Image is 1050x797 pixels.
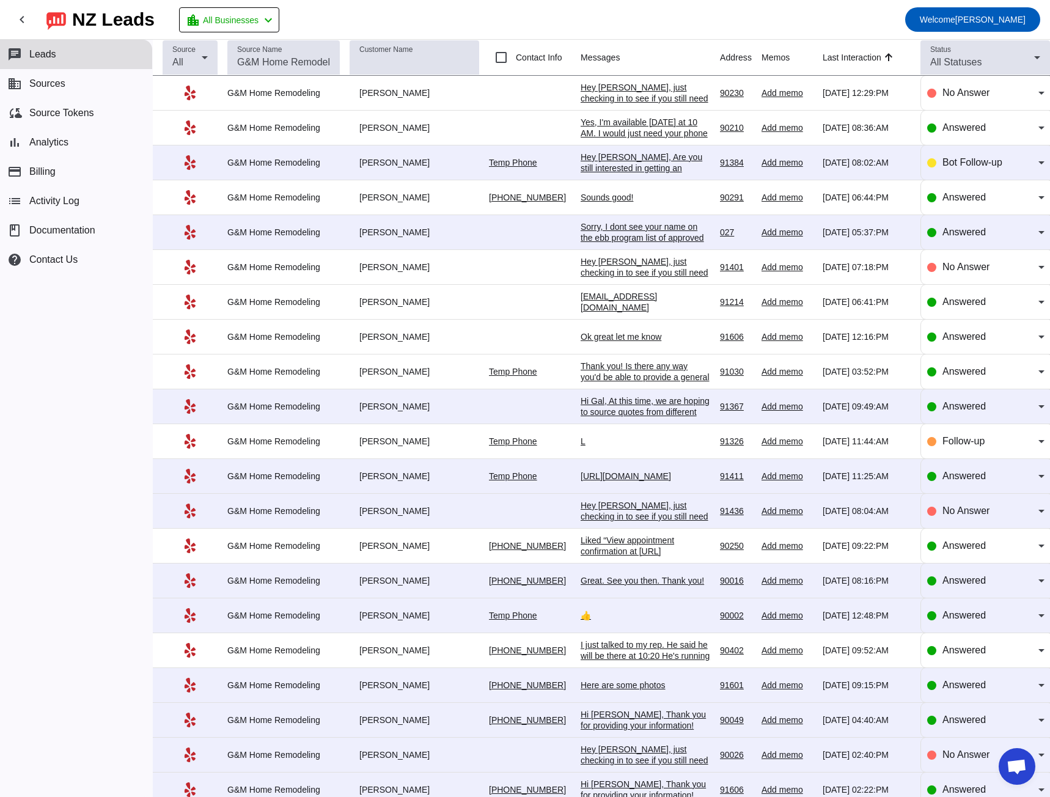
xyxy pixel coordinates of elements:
[350,227,479,238] div: [PERSON_NAME]
[350,610,479,621] div: [PERSON_NAME]
[581,82,710,148] div: Hey [PERSON_NAME], just checking in to see if you still need help with your project. Please let m...
[186,13,200,28] mat-icon: location_city
[720,401,752,412] div: 91367
[227,122,340,133] div: G&M Home Remodeling
[183,399,197,414] mat-icon: Yelp
[203,12,259,29] span: All Businesses
[823,401,911,412] div: [DATE] 09:49:AM
[29,166,56,177] span: Billing
[762,505,813,516] div: Add memo
[823,51,881,64] div: Last Interaction
[227,714,340,725] div: G&M Home Remodeling
[920,11,1026,28] span: [PERSON_NAME]
[261,13,276,28] mat-icon: chevron_left
[823,366,911,377] div: [DATE] 03:52:PM
[227,296,340,307] div: G&M Home Remodeling
[823,192,911,203] div: [DATE] 06:44:PM
[581,361,710,449] div: Thank you! Is there any way you'd be able to provide a general estimate on here, just to give us ...
[227,749,340,760] div: G&M Home Remodeling
[823,575,911,586] div: [DATE] 08:16:PM
[762,645,813,656] div: Add memo
[489,471,537,481] a: Temp Phone
[581,500,710,566] div: Hey [PERSON_NAME], just checking in to see if you still need help with your project. Please let m...
[350,436,479,447] div: [PERSON_NAME]
[29,225,95,236] span: Documentation
[489,645,566,655] a: [PHONE_NUMBER]
[183,608,197,623] mat-icon: Yelp
[489,541,566,551] a: [PHONE_NUMBER]
[237,46,282,54] mat-label: Source Name
[823,749,911,760] div: [DATE] 02:40:PM
[350,157,479,168] div: [PERSON_NAME]
[183,504,197,518] mat-icon: Yelp
[489,193,566,202] a: [PHONE_NUMBER]
[227,575,340,586] div: G&M Home Remodeling
[823,540,911,551] div: [DATE] 09:22:PM
[720,262,752,273] div: 91401
[350,122,479,133] div: [PERSON_NAME]
[942,749,989,760] span: No Answer
[942,331,986,342] span: Answered
[720,40,762,76] th: Address
[930,46,951,54] mat-label: Status
[720,505,752,516] div: 91436
[581,471,710,482] div: [URL][DOMAIN_NAME]
[823,227,911,238] div: [DATE] 05:37:PM
[823,471,911,482] div: [DATE] 11:25:AM
[227,157,340,168] div: G&M Home Remodeling
[350,366,479,377] div: [PERSON_NAME]
[489,785,566,795] a: [PHONE_NUMBER]
[762,87,813,98] div: Add memo
[762,401,813,412] div: Add memo
[489,715,566,725] a: [PHONE_NUMBER]
[942,680,986,690] span: Answered
[942,714,986,725] span: Answered
[7,76,22,91] mat-icon: business
[179,7,279,32] button: All Businesses
[823,714,911,725] div: [DATE] 04:40:AM
[942,366,986,376] span: Answered
[7,252,22,267] mat-icon: help
[513,51,562,64] label: Contact Info
[720,192,752,203] div: 90291
[489,576,566,586] a: [PHONE_NUMBER]
[227,784,340,795] div: G&M Home Remodeling
[581,639,710,672] div: I just talked to my rep. He said he will be there at 10:20 He's running a little bit behind.
[183,747,197,762] mat-icon: Yelp
[29,108,94,119] span: Source Tokens
[920,15,955,24] span: Welcome
[183,469,197,483] mat-icon: Yelp
[183,329,197,344] mat-icon: Yelp
[227,540,340,551] div: G&M Home Remodeling
[942,296,986,307] span: Answered
[227,610,340,621] div: G&M Home Remodeling
[762,575,813,586] div: Add memo
[15,12,29,27] mat-icon: chevron_left
[762,296,813,307] div: Add memo
[227,436,340,447] div: G&M Home Remodeling
[942,87,989,98] span: No Answer
[581,331,710,342] div: Ok great let me know
[762,680,813,691] div: Add memo
[227,645,340,656] div: G&M Home Remodeling
[942,784,986,795] span: Answered
[227,505,340,516] div: G&M Home Remodeling
[581,436,710,447] div: L
[999,748,1035,785] div: Open chat
[762,540,813,551] div: Add memo
[762,192,813,203] div: Add memo
[942,610,986,620] span: Answered
[489,611,537,620] a: Temp Phone
[183,260,197,274] mat-icon: Yelp
[183,678,197,692] mat-icon: Yelp
[227,331,340,342] div: G&M Home Remodeling
[7,223,22,238] span: book
[227,262,340,273] div: G&M Home Remodeling
[227,366,340,377] div: G&M Home Remodeling
[350,192,479,203] div: [PERSON_NAME]
[350,540,479,551] div: [PERSON_NAME]
[942,122,986,133] span: Answered
[359,46,413,54] mat-label: Customer Name
[350,471,479,482] div: [PERSON_NAME]
[942,262,989,272] span: No Answer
